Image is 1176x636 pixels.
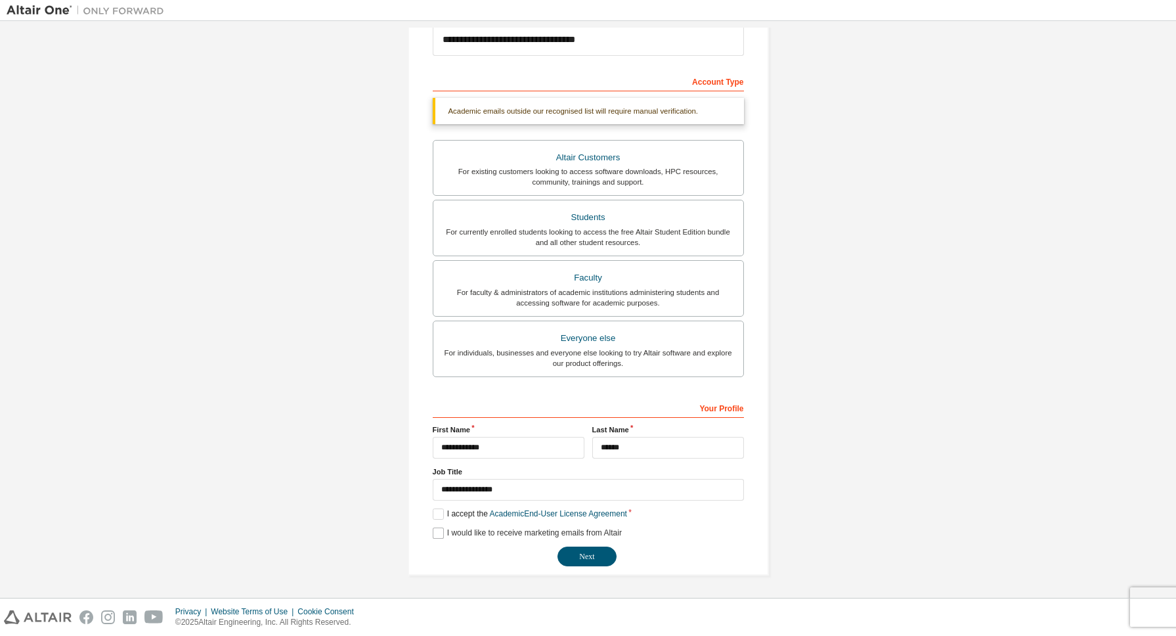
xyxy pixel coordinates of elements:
div: Academic emails outside our recognised list will require manual verification. [433,98,744,124]
div: Your Profile [433,397,744,418]
img: altair_logo.svg [4,610,72,624]
div: Account Type [433,70,744,91]
label: I accept the [433,509,627,520]
img: youtube.svg [144,610,163,624]
img: facebook.svg [79,610,93,624]
label: Last Name [592,424,744,435]
div: Website Terms of Use [211,606,297,617]
div: For faculty & administrators of academic institutions administering students and accessing softwa... [441,287,735,308]
label: Job Title [433,466,744,477]
div: For individuals, businesses and everyone else looking to try Altair software and explore our prod... [441,348,735,369]
div: Faculty [441,269,735,287]
div: For currently enrolled students looking to access the free Altair Student Edition bundle and all ... [441,227,735,248]
a: Academic End-User License Agreement [490,509,627,518]
img: instagram.svg [101,610,115,624]
img: Altair One [7,4,171,17]
p: © 2025 Altair Engineering, Inc. All Rights Reserved. [175,617,362,628]
label: I would like to receive marketing emails from Altair [433,528,622,539]
div: For existing customers looking to access software downloads, HPC resources, community, trainings ... [441,166,735,187]
label: First Name [433,424,584,435]
div: Everyone else [441,329,735,348]
div: Cookie Consent [297,606,361,617]
div: Altair Customers [441,148,735,167]
div: Students [441,208,735,227]
button: Next [557,547,617,566]
div: Privacy [175,606,211,617]
img: linkedin.svg [123,610,137,624]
